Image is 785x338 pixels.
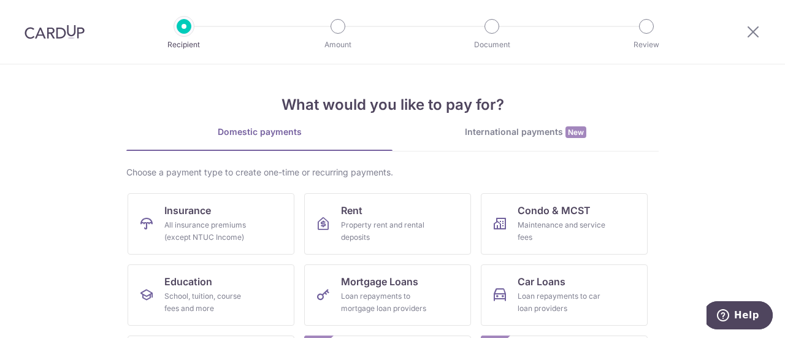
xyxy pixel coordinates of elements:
p: Document [446,39,537,51]
div: All insurance premiums (except NTUC Income) [164,219,253,244]
div: Loan repayments to car loan providers [518,290,606,315]
div: Loan repayments to mortgage loan providers [341,290,429,315]
div: School, tuition, course fees and more [164,290,253,315]
div: Domestic payments [126,126,392,138]
a: Car LoansLoan repayments to car loan providers [481,264,648,326]
a: InsuranceAll insurance premiums (except NTUC Income) [128,193,294,255]
span: Help [28,9,53,20]
span: Mortgage Loans [341,274,418,289]
img: CardUp [25,25,85,39]
p: Recipient [139,39,229,51]
span: New [565,126,586,138]
span: Car Loans [518,274,565,289]
iframe: Opens a widget where you can find more information [706,301,773,332]
p: Amount [293,39,383,51]
h4: What would you like to pay for? [126,94,659,116]
span: Education [164,274,212,289]
a: EducationSchool, tuition, course fees and more [128,264,294,326]
span: Rent [341,203,362,218]
a: RentProperty rent and rental deposits [304,193,471,255]
div: Maintenance and service fees [518,219,606,244]
div: International payments [392,126,659,139]
span: Condo & MCST [518,203,591,218]
a: Mortgage LoansLoan repayments to mortgage loan providers [304,264,471,326]
p: Review [601,39,692,51]
a: Condo & MCSTMaintenance and service fees [481,193,648,255]
span: Insurance [164,203,211,218]
div: Property rent and rental deposits [341,219,429,244]
div: Choose a payment type to create one-time or recurring payments. [126,166,659,179]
